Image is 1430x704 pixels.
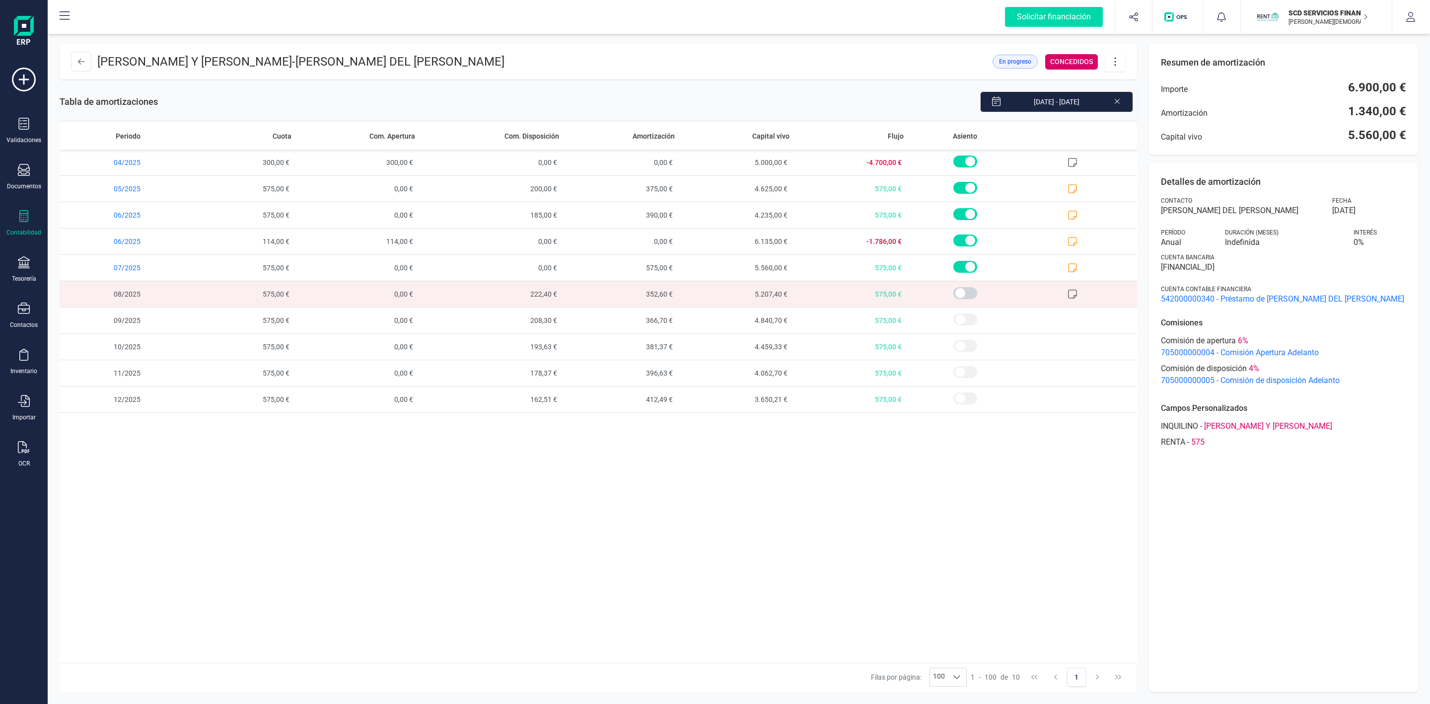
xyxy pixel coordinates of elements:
span: Anual [1161,236,1214,248]
span: 0,00 € [419,150,564,175]
img: Logo de OPS [1164,12,1191,22]
span: 6.900,00 € [1348,79,1406,95]
span: 0,00 € [295,334,419,360]
span: Duración (MESES) [1225,229,1279,236]
div: Contabilidad [6,229,41,236]
span: 0,00 € [295,176,419,202]
span: Comisión de apertura [1161,335,1236,347]
span: 575,00 € [181,387,295,412]
span: 4 % [1249,363,1259,375]
div: OCR [18,460,30,468]
span: En progreso [999,57,1031,66]
span: Capital vivo [1161,131,1202,143]
span: 1.340,00 € [1348,103,1406,119]
span: 06/2025 [60,229,181,254]
span: 5.560,00 € [1348,127,1406,143]
span: 0,00 € [295,387,419,412]
span: 1 [971,672,975,682]
button: SCSCD SERVICIOS FINANCIEROS SL[PERSON_NAME][DEMOGRAPHIC_DATA][DEMOGRAPHIC_DATA] [1253,1,1380,33]
span: Amortización [633,131,675,141]
span: 375,00 € [563,176,679,202]
span: 575,00 € [181,281,295,307]
span: 575,00 € [563,255,679,281]
span: 575,00 € [181,334,295,360]
span: -1.786,00 € [793,229,908,254]
p: [PERSON_NAME][DEMOGRAPHIC_DATA][DEMOGRAPHIC_DATA] [1288,18,1368,26]
span: 575,00 € [181,308,295,333]
span: 0,00 € [419,255,564,281]
span: 0,00 € [563,150,679,175]
span: 705000000004 - Comisión Apertura Adelanto [1161,347,1406,359]
span: 0,00 € [563,229,679,254]
span: 200,00 € [419,176,564,202]
div: - [1161,420,1406,432]
div: - [971,672,1020,682]
span: 575,00 € [793,281,908,307]
p: Campos Personalizados [1161,402,1406,414]
span: 575,00 € [793,308,908,333]
span: 10/2025 [60,334,181,360]
span: 12/2025 [60,387,181,412]
p: [PERSON_NAME] Y [PERSON_NAME] - [97,54,504,70]
span: 575,00 € [793,360,908,386]
span: 575,00 € [793,334,908,360]
button: Next Page [1088,668,1107,687]
span: 575,00 € [793,387,908,412]
span: 575,00 € [793,176,908,202]
p: SCD SERVICIOS FINANCIEROS SL [1288,8,1368,18]
span: 05/2025 [60,176,181,202]
span: 208,30 € [419,308,564,333]
img: SC [1257,6,1279,28]
span: 0,00 € [295,360,419,386]
div: Filas por página: [871,668,967,687]
span: 06/2025 [60,202,181,228]
span: 114,00 € [295,229,419,254]
button: Previous Page [1046,668,1065,687]
span: INQUILINO [1161,420,1198,432]
div: CONCEDIDOS [1045,54,1098,70]
span: 222,40 € [419,281,564,307]
p: Detalles de amortización [1161,175,1406,189]
span: 366,70 € [563,308,679,333]
span: 352,60 € [563,281,679,307]
span: 575,00 € [793,255,908,281]
span: 09/2025 [60,308,181,333]
span: Comisión de disposición [1161,363,1247,375]
span: 08/2025 [60,281,181,307]
span: 0 % [1354,236,1406,248]
span: 193,63 € [419,334,564,360]
span: Periodo [116,131,141,141]
span: 396,63 € [563,360,679,386]
span: Importe [1161,83,1188,95]
span: 100 [930,668,948,686]
span: 4.235,00 € [679,202,793,228]
div: Importar [12,413,36,421]
span: 185,00 € [419,202,564,228]
span: 4.840,70 € [679,308,793,333]
span: 575,00 € [181,255,295,281]
span: 0,00 € [295,308,419,333]
span: Cuenta bancaria [1161,253,1215,261]
p: Comisiones [1161,317,1406,329]
span: Indefinida [1225,236,1342,248]
div: Validaciones [6,136,41,144]
span: Capital vivo [752,131,789,141]
span: 0,00 € [295,281,419,307]
span: Asiento [953,131,977,141]
span: Cuota [273,131,291,141]
span: 6.135,00 € [679,229,793,254]
span: Flujo [888,131,904,141]
span: 575 [1191,436,1205,448]
span: 114,00 € [181,229,295,254]
span: Com. Disposición [504,131,559,141]
span: Cuenta contable financiera [1161,285,1251,293]
span: [PERSON_NAME] Y [PERSON_NAME] [1204,420,1332,432]
div: Inventario [10,367,37,375]
span: 178,37 € [419,360,564,386]
div: Solicitar financiación [1005,7,1103,27]
span: 5.207,40 € [679,281,793,307]
span: 3.650,21 € [679,387,793,412]
span: Contacto [1161,197,1192,205]
span: [PERSON_NAME] DEL [PERSON_NAME] [295,55,504,69]
button: Logo de OPS [1158,1,1197,33]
